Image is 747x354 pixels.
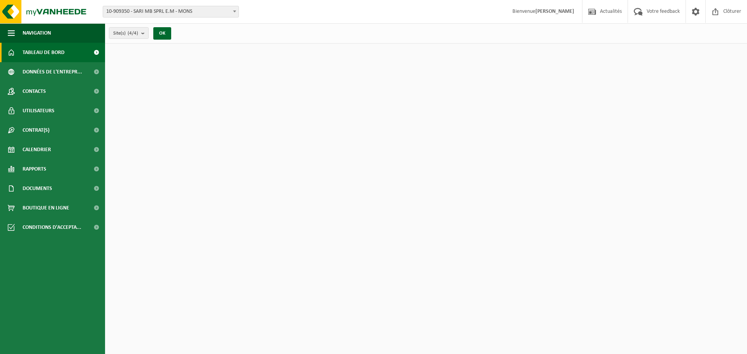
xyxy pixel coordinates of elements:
[23,198,69,218] span: Boutique en ligne
[23,179,52,198] span: Documents
[23,62,82,82] span: Données de l'entrepr...
[23,218,81,237] span: Conditions d'accepta...
[153,27,171,40] button: OK
[23,23,51,43] span: Navigation
[23,120,49,140] span: Contrat(s)
[23,43,65,62] span: Tableau de bord
[128,31,138,36] count: (4/4)
[23,101,54,120] span: Utilisateurs
[23,82,46,101] span: Contacts
[109,27,149,39] button: Site(s)(4/4)
[23,140,51,159] span: Calendrier
[113,28,138,39] span: Site(s)
[23,159,46,179] span: Rapports
[535,9,574,14] strong: [PERSON_NAME]
[103,6,239,17] span: 10-909350 - SARI MB SPRL E.M - MONS
[103,6,238,17] span: 10-909350 - SARI MB SPRL E.M - MONS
